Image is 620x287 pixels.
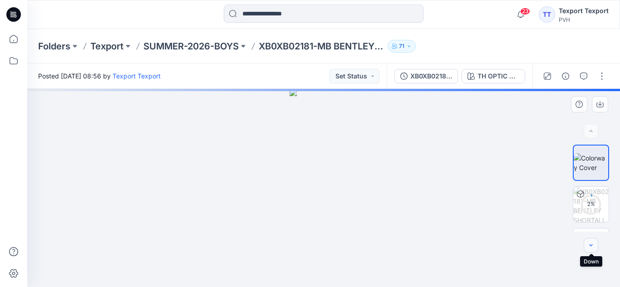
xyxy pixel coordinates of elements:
div: TH OPTIC WHITE - YCF [477,71,519,81]
span: Posted [DATE] 08:56 by [38,71,161,81]
div: 2 % [580,200,602,208]
a: Texport Texport [113,72,161,80]
div: XB0XB02181-MB BENTLEY [PERSON_NAME] & HAT SET-V01 [410,71,452,81]
p: XB0XB02181-MB BENTLEY [PERSON_NAME] & HAT SET-V01 [259,40,384,53]
img: eyJhbGciOiJIUzI1NiIsImtpZCI6IjAiLCJzbHQiOiJzZXMiLCJ0eXAiOiJKV1QifQ.eyJkYXRhIjp7InR5cGUiOiJzdG9yYW... [290,89,358,287]
div: Texport Texport [559,5,609,16]
img: XB0XB02181-MB BENTLEY SHORTALL & HAT SET-V01 TH OPTIC WHITE - YCF [573,187,609,222]
a: Texport [90,40,123,53]
div: PVH [559,16,609,23]
p: 71 [399,41,404,51]
a: SUMMER-2026-BOYS [143,40,239,53]
img: Colorway Cover [574,153,608,172]
span: 23 [520,8,530,15]
div: TT [539,6,555,23]
a: Folders [38,40,70,53]
button: XB0XB02181-MB BENTLEY [PERSON_NAME] & HAT SET-V01 [394,69,458,83]
button: 71 [388,40,416,53]
button: TH OPTIC WHITE - YCF [462,69,525,83]
button: Details [558,69,573,83]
